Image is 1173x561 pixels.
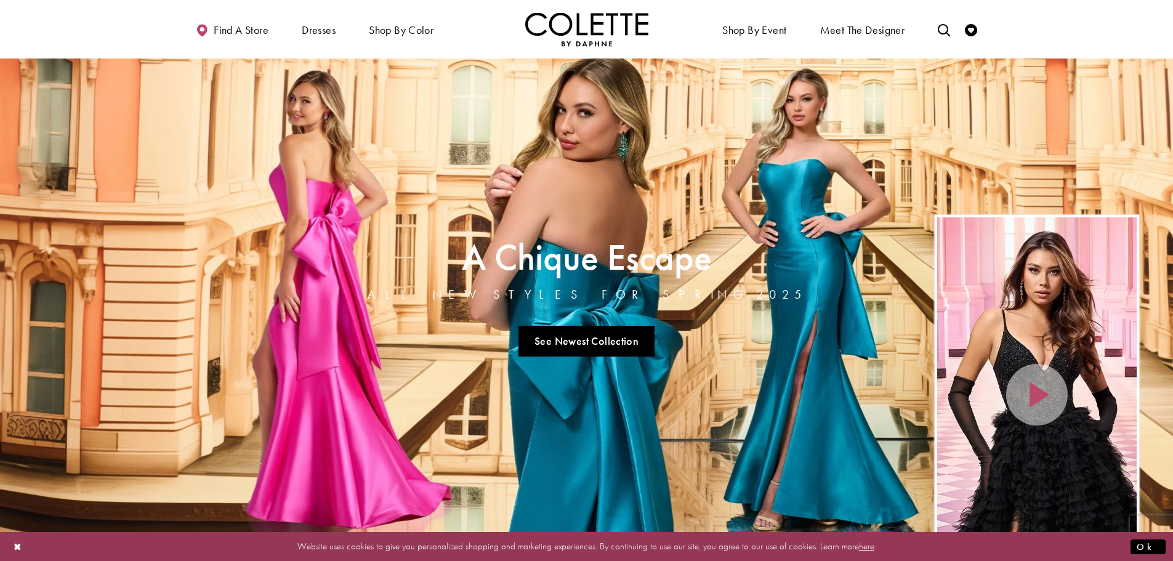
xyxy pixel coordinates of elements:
[193,12,272,46] a: Find a store
[962,12,980,46] a: Check Wishlist
[302,24,336,36] span: Dresses
[364,321,810,361] ul: Slider Links
[7,536,28,557] button: Close Dialog
[859,540,874,552] a: here
[719,12,789,46] span: Shop By Event
[518,326,655,357] a: See Newest Collection A Chique Escape All New Styles For Spring 2025
[1131,539,1166,554] button: Submit Dialog
[214,24,268,36] span: Find a store
[817,12,908,46] a: Meet the designer
[820,24,905,36] span: Meet the designer
[525,12,648,46] a: Visit Home Page
[299,12,339,46] span: Dresses
[935,12,953,46] a: Toggle search
[525,12,648,46] img: Colette by Daphne
[89,538,1084,555] p: Website uses cookies to give you personalized shopping and marketing experiences. By continuing t...
[369,24,433,36] span: Shop by color
[366,12,437,46] span: Shop by color
[722,24,786,36] span: Shop By Event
